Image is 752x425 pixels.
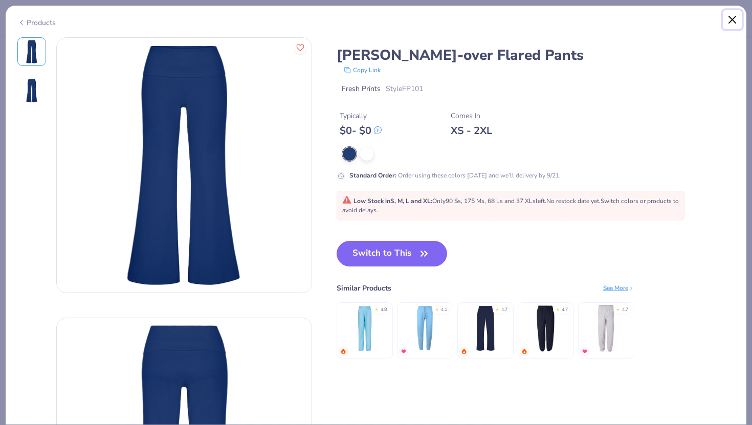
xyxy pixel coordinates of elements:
button: copy to clipboard [341,65,384,75]
div: ★ [374,306,379,310]
button: Like [294,41,307,54]
img: trending.gif [340,348,346,354]
img: trending.gif [521,348,527,354]
div: Similar Products [337,283,391,294]
span: Fresh Prints [342,83,381,94]
div: 4.7 [562,306,568,314]
div: Typically [340,110,382,121]
strong: Low Stock in S, M, L and XL : [353,197,432,205]
div: Order using these colors [DATE] and we’ll delivery by 9/21. [349,171,561,180]
span: No restock date yet. [546,197,601,205]
span: Only 90 Ss, 175 Ms, 68 Ls and 37 XLs left. Switch colors or products to avoid delays. [342,197,679,214]
div: XS - 2XL [451,124,492,137]
span: Style FP101 [386,83,423,94]
img: Fresh Prints Park Ave Open Sweatpants [340,304,389,352]
img: Fresh Prints Gramercy Sweats [401,304,449,352]
div: [PERSON_NAME]-over Flared Pants [337,46,735,65]
img: Jerzees Adult 8 Oz. Nublend Fleece Sweatpants [582,304,630,352]
img: MostFav.gif [401,348,407,354]
div: Comes In [451,110,492,121]
div: ★ [495,306,499,310]
div: ★ [556,306,560,310]
div: 4.8 [381,306,387,314]
div: 4.1 [441,306,447,314]
img: Front [57,38,312,293]
img: Back [19,78,44,103]
strong: Standard Order : [349,171,396,180]
div: 4.7 [501,306,507,314]
button: Close [723,10,742,30]
div: 4.7 [622,306,628,314]
img: Front [19,39,44,64]
button: Switch to This [337,241,448,266]
img: MostFav.gif [582,348,588,354]
img: Gildan Adult Heavy Blend Adult 8 Oz. 50/50 Sweatpants [521,304,570,352]
div: $ 0 - $ 0 [340,124,382,137]
div: Products [17,17,56,28]
div: ★ [435,306,439,310]
div: ★ [616,306,620,310]
div: See More [603,283,634,293]
img: Fresh Prints San Diego Open Heavyweight Sweatpants [461,304,510,352]
img: trending.gif [461,348,467,354]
